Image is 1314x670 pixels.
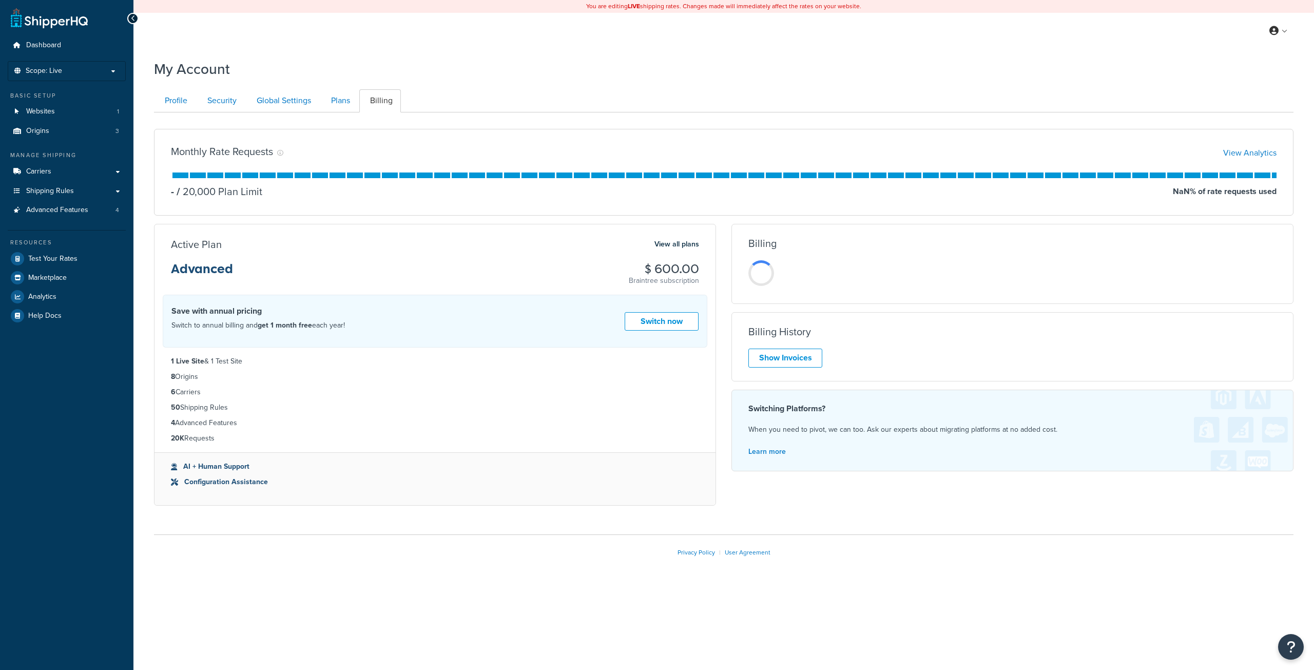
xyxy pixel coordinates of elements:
a: Plans [320,89,358,112]
a: Test Your Rates [8,250,126,268]
a: Dashboard [8,36,126,55]
a: Switch now [625,312,699,331]
strong: 20K [171,433,184,444]
li: Carriers [171,387,699,398]
a: Analytics [8,288,126,306]
b: LIVE [628,2,640,11]
span: Shipping Rules [26,187,74,196]
span: Help Docs [28,312,62,320]
p: NaN % of rate requests used [1173,184,1277,199]
p: 20,000 Plan Limit [174,184,262,199]
span: 3 [115,127,119,136]
span: Dashboard [26,41,61,50]
p: - [171,184,174,199]
span: Carriers [26,167,51,176]
a: Origins 3 [8,122,126,141]
span: | [719,548,721,557]
p: When you need to pivot, we can too. Ask our experts about migrating platforms at no added cost. [748,423,1277,436]
a: Security [197,89,245,112]
a: Websites 1 [8,102,126,121]
span: / [177,184,180,199]
span: Analytics [28,293,56,301]
a: View all plans [654,238,699,251]
li: Configuration Assistance [171,476,699,488]
h3: Advanced [171,262,233,284]
h3: Active Plan [171,239,222,250]
li: AI + Human Support [171,461,699,472]
a: Carriers [8,162,126,181]
a: User Agreement [725,548,770,557]
span: Advanced Features [26,206,88,215]
a: View Analytics [1223,147,1277,159]
li: Requests [171,433,699,444]
a: ShipperHQ Home [11,8,88,28]
span: Scope: Live [26,67,62,75]
h3: Billing [748,238,777,249]
h3: Monthly Rate Requests [171,146,273,157]
a: Help Docs [8,307,126,325]
h3: Billing History [748,326,811,337]
li: Origins [8,122,126,141]
strong: 6 [171,387,176,397]
p: Switch to annual billing and each year! [171,319,345,332]
li: Advanced Features [171,417,699,429]
li: & 1 Test Site [171,356,699,367]
p: Braintree subscription [629,276,699,286]
li: Advanced Features [8,201,126,220]
a: Profile [154,89,196,112]
div: Manage Shipping [8,151,126,160]
a: Marketplace [8,269,126,287]
span: 1 [117,107,119,116]
h4: Switching Platforms? [748,403,1277,415]
a: Show Invoices [748,349,822,368]
span: Test Your Rates [28,255,78,263]
a: Billing [359,89,401,112]
strong: 1 Live Site [171,356,204,367]
a: Privacy Policy [678,548,715,557]
div: Basic Setup [8,91,126,100]
strong: 4 [171,417,175,428]
h3: $ 600.00 [629,262,699,276]
button: Open Resource Center [1278,634,1304,660]
a: Global Settings [246,89,319,112]
span: Websites [26,107,55,116]
strong: get 1 month free [258,320,312,331]
span: Origins [26,127,49,136]
a: Shipping Rules [8,182,126,201]
span: Marketplace [28,274,67,282]
span: 4 [115,206,119,215]
h4: Save with annual pricing [171,305,345,317]
li: Origins [171,371,699,382]
h1: My Account [154,59,230,79]
div: Resources [8,238,126,247]
li: Websites [8,102,126,121]
li: Shipping Rules [171,402,699,413]
strong: 8 [171,371,175,382]
a: Advanced Features 4 [8,201,126,220]
strong: 50 [171,402,180,413]
a: Learn more [748,446,786,457]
